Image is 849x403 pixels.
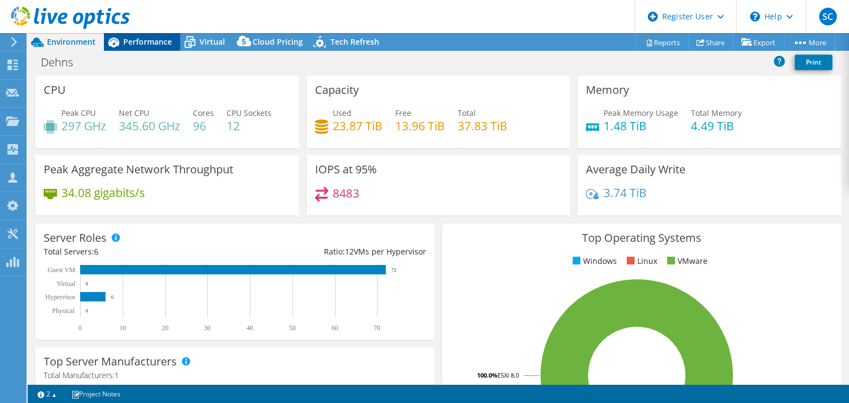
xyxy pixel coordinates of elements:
[586,84,629,96] h3: Memory
[733,34,784,51] a: Export
[61,187,145,199] h4: 34.08 gigabits/s
[795,55,832,70] a: Print
[450,232,833,244] h3: Top Operating Systems
[47,36,96,47] span: Environment
[247,324,253,332] text: 40
[204,324,211,332] text: 30
[61,120,106,132] h4: 297 GHz
[111,294,114,300] text: 6
[477,371,497,379] tspan: 100.0%
[570,255,617,267] li: Windows
[750,12,760,22] svg: \n
[819,8,837,25] span: SC
[52,307,75,315] text: Physical
[45,293,75,301] text: Hypervisor
[636,34,689,51] a: Reports
[315,84,359,96] h3: Capacity
[497,371,519,379] tspan: ESXi 8.0
[44,369,426,381] h4: Total Manufacturers:
[114,370,119,380] span: 1
[688,34,733,51] a: Share
[57,280,76,288] text: Virtual
[395,108,411,118] span: Free
[36,56,90,68] h1: Dehns
[119,108,149,118] span: Net CPU
[586,163,685,176] h3: Average Daily Write
[64,387,128,401] a: Project Notes
[691,120,742,132] h4: 4.49 TiB
[333,120,382,132] h4: 23.87 TiB
[333,108,352,118] span: Used
[458,108,476,118] span: Total
[604,108,678,118] span: Peak Memory Usage
[61,108,96,118] span: Peak CPU
[289,324,296,332] text: 50
[315,163,377,176] h3: IOPS at 95%
[624,255,657,267] li: Linux
[664,255,707,267] li: VMware
[30,387,64,401] a: 2
[162,324,169,332] text: 20
[458,120,507,132] h4: 37.83 TiB
[44,356,177,368] h3: Top Server Manufacturers
[200,36,225,47] span: Virtual
[48,266,75,274] text: Guest VM
[395,120,445,132] h4: 13.96 TiB
[44,84,66,96] h3: CPU
[193,108,214,118] span: Cores
[44,163,233,176] h3: Peak Aggregate Network Throughput
[44,246,235,258] div: Total Servers:
[227,108,271,118] span: CPU Sockets
[119,324,126,332] text: 10
[784,34,835,51] a: More
[227,120,271,132] h4: 12
[44,232,107,244] h3: Server Roles
[333,187,359,199] h4: 8483
[604,120,678,132] h4: 1.48 TiB
[253,36,303,47] span: Cloud Pricing
[193,120,214,132] h4: 96
[94,246,98,257] span: 6
[691,108,742,118] span: Total Memory
[86,308,88,314] text: 0
[119,120,180,132] h4: 345.60 GHz
[374,324,380,332] text: 70
[78,324,82,332] text: 0
[332,324,338,332] text: 60
[123,36,172,47] span: Performance
[331,36,379,47] span: Tech Refresh
[391,267,396,273] text: 72
[604,187,647,199] h4: 3.74 TiB
[235,246,426,258] div: Ratio: VMs per Hypervisor
[345,246,354,257] span: 12
[86,281,88,287] text: 0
